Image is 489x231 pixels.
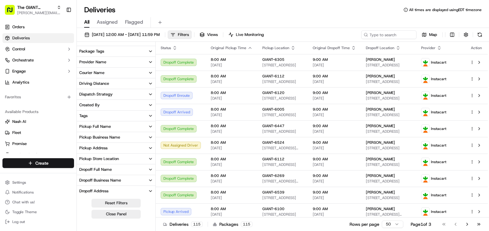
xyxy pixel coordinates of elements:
[262,63,303,68] span: [STREET_ADDRESS]
[262,179,303,184] span: [STREET_ADDRESS][PERSON_NAME][PERSON_NAME]
[92,32,160,37] span: [DATE] 12:00 AM - [DATE] 11:59 PM
[2,150,74,160] button: Product Catalog
[77,132,155,143] button: Pickup Business Name
[366,90,395,95] span: [PERSON_NAME]
[77,100,155,110] button: Created By
[262,107,284,112] span: GIANT-6005
[262,162,303,167] span: [STREET_ADDRESS]
[6,25,112,34] p: Welcome 👋
[421,208,429,216] img: profile_instacart_ahold_partner.png
[313,74,356,79] span: 9:00 AM
[35,160,49,166] span: Create
[77,78,155,89] button: Driving Distance
[350,221,379,227] p: Rows per page
[79,178,121,183] div: Dropoff Business Name
[16,40,111,46] input: Got a question? Start typing here...
[431,209,446,214] span: Instacart
[77,89,155,100] button: Dispatch Strategy
[79,59,106,65] div: Provider Name
[262,157,284,162] span: GIANT-6112
[475,30,484,39] button: Refresh
[366,212,411,217] span: [STREET_ADDRESS][PERSON_NAME]
[211,190,252,195] span: 8:00 AM
[313,63,356,68] span: [DATE]
[211,206,252,211] span: 8:00 AM
[313,45,350,50] span: Original Dropoff Time
[12,219,25,224] span: Log out
[313,96,356,101] span: [DATE]
[79,92,113,97] div: Dispatch Strategy
[262,96,303,101] span: [STREET_ADDRESS]
[2,107,74,117] div: Available Products
[161,45,171,50] span: Status
[5,130,72,135] a: Fleet
[79,156,119,162] div: Pickup Store Location
[79,102,100,108] div: Created By
[12,80,29,85] span: Analytics
[211,63,252,68] span: [DATE]
[12,89,47,95] span: Knowledge Base
[2,198,74,206] button: Chat with us!
[6,6,18,18] img: Nash
[12,130,21,135] span: Fleet
[5,141,72,147] a: Promise
[2,178,74,187] button: Settings
[12,119,26,124] span: Nash AI
[17,10,61,15] button: [PERSON_NAME][EMAIL_ADDRESS][PERSON_NAME][DOMAIN_NAME]
[211,74,252,79] span: 8:00 AM
[262,112,303,117] span: [STREET_ADDRESS]
[366,112,411,117] span: [STREET_ADDRESS]
[211,45,246,50] span: Original Pickup Time
[211,57,252,62] span: 8:00 AM
[79,188,108,194] div: Dropoff Address
[211,112,252,117] span: [DATE]
[12,180,26,185] span: Settings
[366,63,411,68] span: [STREET_ADDRESS]
[2,2,64,17] button: The GIANT Company[PERSON_NAME][EMAIL_ADDRESS][PERSON_NAME][DOMAIN_NAME]
[2,139,74,149] button: Promise
[5,152,72,158] a: Product Catalog
[366,162,411,167] span: [STREET_ADDRESS]
[4,87,49,98] a: 📗Knowledge Base
[12,46,25,52] span: Control
[77,57,155,67] button: Provider Name
[313,179,356,184] span: [DATE]
[213,221,252,227] div: Packages
[366,190,395,195] span: [PERSON_NAME]
[431,76,446,81] span: Instacart
[211,123,252,128] span: 8:00 AM
[77,121,155,132] button: Pickup Full Name
[421,125,429,133] img: profile_instacart_ahold_partner.png
[313,123,356,128] span: 9:00 AM
[12,152,42,158] span: Product Catalog
[77,111,155,121] button: Tags
[79,135,120,140] div: Pickup Business Name
[77,164,155,175] button: Dropoff Full Name
[6,90,11,95] div: 📗
[262,146,303,151] span: [STREET_ADDRESS][PERSON_NAME]
[168,30,192,39] button: Filters
[21,65,78,70] div: We're available if you need us!
[313,173,356,178] span: 9:00 AM
[366,179,411,184] span: [STREET_ADDRESS]
[77,143,155,153] button: Pickup Address
[2,44,74,54] button: Control
[77,68,155,78] button: Courier Name
[2,117,74,127] button: Nash AI
[431,126,446,131] span: Instacart
[92,199,141,207] button: Reset Filters
[421,191,429,199] img: profile_instacart_ahold_partner.png
[366,79,411,84] span: [STREET_ADDRESS]
[421,75,429,83] img: profile_instacart_ahold_partner.png
[97,18,118,26] span: Assigned
[49,87,101,98] a: 💻API Documentation
[262,57,284,62] span: GIANT-6305
[92,210,141,218] button: Close Panel
[61,104,74,109] span: Pylon
[2,92,74,102] div: Favorites
[58,89,99,95] span: API Documentation
[211,140,252,145] span: 8:00 AM
[431,60,446,65] span: Instacart
[79,70,104,76] div: Courier Name
[366,157,395,162] span: [PERSON_NAME]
